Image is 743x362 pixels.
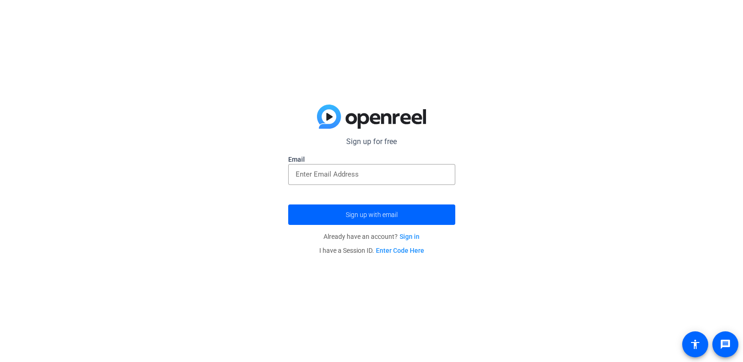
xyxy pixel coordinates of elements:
mat-icon: accessibility [690,339,701,350]
a: Sign in [400,233,420,240]
a: Enter Code Here [376,247,424,254]
mat-icon: message [720,339,731,350]
label: Email [288,155,455,164]
p: Sign up for free [288,136,455,147]
input: Enter Email Address [296,169,448,180]
img: blue-gradient.svg [317,105,426,129]
span: I have a Session ID. [319,247,424,254]
button: Sign up with email [288,204,455,225]
span: Already have an account? [323,233,420,240]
